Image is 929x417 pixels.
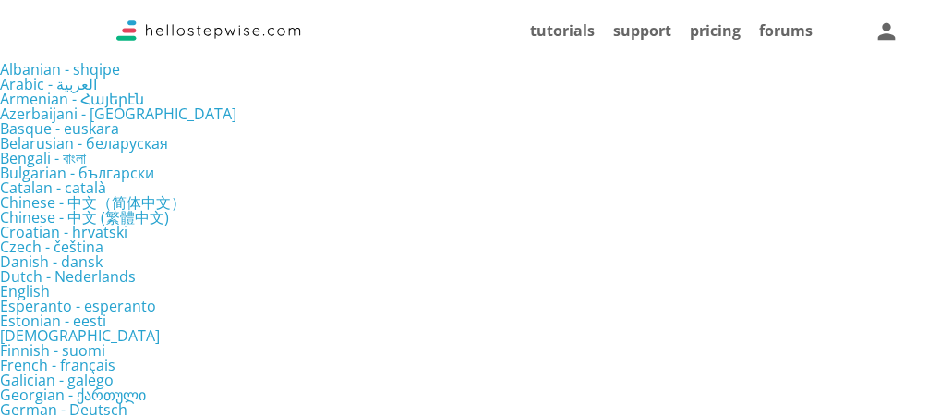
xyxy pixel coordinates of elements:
a: Stepwise [116,25,301,45]
a: support [613,20,671,41]
a: pricing [690,20,741,41]
a: forums [759,20,813,41]
img: Logo [116,20,301,41]
a: tutorials [530,20,595,41]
